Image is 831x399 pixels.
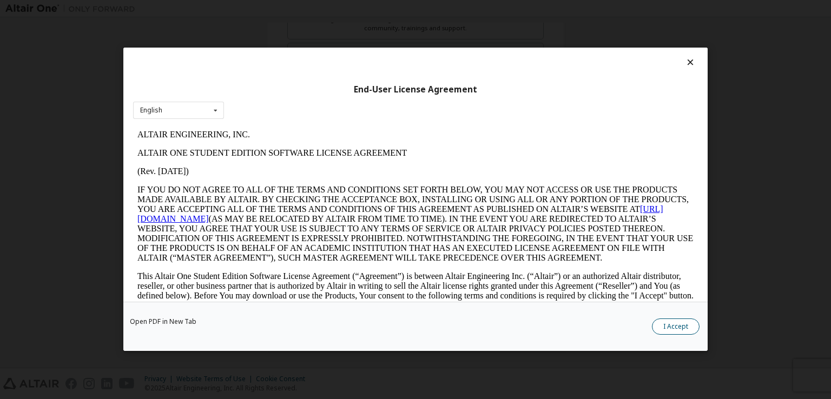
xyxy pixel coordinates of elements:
[4,59,560,137] p: IF YOU DO NOT AGREE TO ALL OF THE TERMS AND CONDITIONS SET FORTH BELOW, YOU MAY NOT ACCESS OR USE...
[652,319,700,335] button: I Accept
[133,84,698,95] div: End-User License Agreement
[140,107,162,114] div: English
[4,79,530,98] a: [URL][DOMAIN_NAME]
[4,23,560,32] p: ALTAIR ONE STUDENT EDITION SOFTWARE LICENSE AGREEMENT
[4,4,560,14] p: ALTAIR ENGINEERING, INC.
[4,41,560,51] p: (Rev. [DATE])
[4,146,560,185] p: This Altair One Student Edition Software License Agreement (“Agreement”) is between Altair Engine...
[130,319,196,325] a: Open PDF in New Tab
